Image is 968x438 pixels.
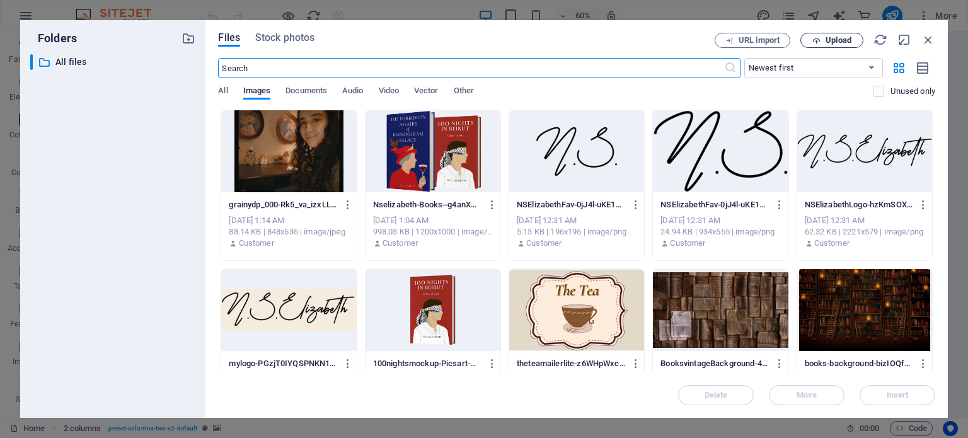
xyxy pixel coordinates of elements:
[517,358,625,369] p: theteamailerlite-z6WHpWxcgPlC3x7hzWHvzA.png
[181,32,195,45] i: Create new folder
[383,238,418,249] p: Customer
[805,226,925,238] div: 62.32 KB | 2221x579 | image/png
[873,33,887,47] i: Reload
[890,86,935,97] p: Displays only files that are not in use on the website. Files added during this session can still...
[243,83,271,101] span: Images
[239,238,274,249] p: Customer
[30,54,33,70] div: ​
[526,238,562,249] p: Customer
[660,226,780,238] div: 24.94 KB | 934x565 | image/png
[379,83,399,101] span: Video
[715,33,790,48] button: URL import
[229,226,349,238] div: 88.14 KB | 848x636 | image/jpeg
[805,199,913,210] p: NSElizabethLogo-hzKmSOX6EyWmryVgi6uTTA.png
[805,358,913,369] p: books-background-bizIOQfn3JYS1tUMCsFA0g.jpg
[285,83,327,101] span: Documents
[826,37,851,44] span: Upload
[739,37,780,44] span: URL import
[454,83,474,101] span: Other
[218,83,228,101] span: All
[229,215,349,226] div: [DATE] 1:14 AM
[921,33,935,47] i: Close
[660,215,780,226] div: [DATE] 12:31 AM
[229,358,337,369] p: mylogo-PGzjT0IYQSPNKN1hDFFkjA.png
[373,358,481,369] p: 100nightsmockup-Picsart-AiImageEnhancer-77MArfQIcn0mKXdc9Btwng.png
[55,55,173,69] p: All files
[373,215,493,226] div: [DATE] 1:04 AM
[342,83,363,101] span: Audio
[670,238,705,249] p: Customer
[814,238,850,249] p: Customer
[517,215,637,226] div: [DATE] 12:31 AM
[517,199,625,210] p: NSElizabethFav-0jJ4l-uKE1C-neIA0K1Ijw-ala6lpLoYYv25BXjwrIndA.png
[897,33,911,47] i: Minimize
[255,30,314,45] span: Stock photos
[5,5,89,16] a: Skip to main content
[517,226,637,238] div: 5.13 KB | 196x196 | image/png
[218,58,723,78] input: Search
[414,83,439,101] span: Vector
[30,30,77,47] p: Folders
[218,30,240,45] span: Files
[660,358,769,369] p: BooksvintageBackground-437IuakbwqnYJTOSEwnPVw.jpg
[373,226,493,238] div: 998.03 KB | 1200x1000 | image/png
[805,215,925,226] div: [DATE] 12:31 AM
[373,199,481,210] p: Nselizabeth-Books--g4anXXzFVh_t0IMr_qXjQ.png
[800,33,863,48] button: Upload
[229,199,337,210] p: grainydp_000-Rk5_va_izxLLZSGjkaZHkg.jpg
[660,199,769,210] p: NSElizabethFav-0jJ4l-uKE1C-neIA0K1Ijw.png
